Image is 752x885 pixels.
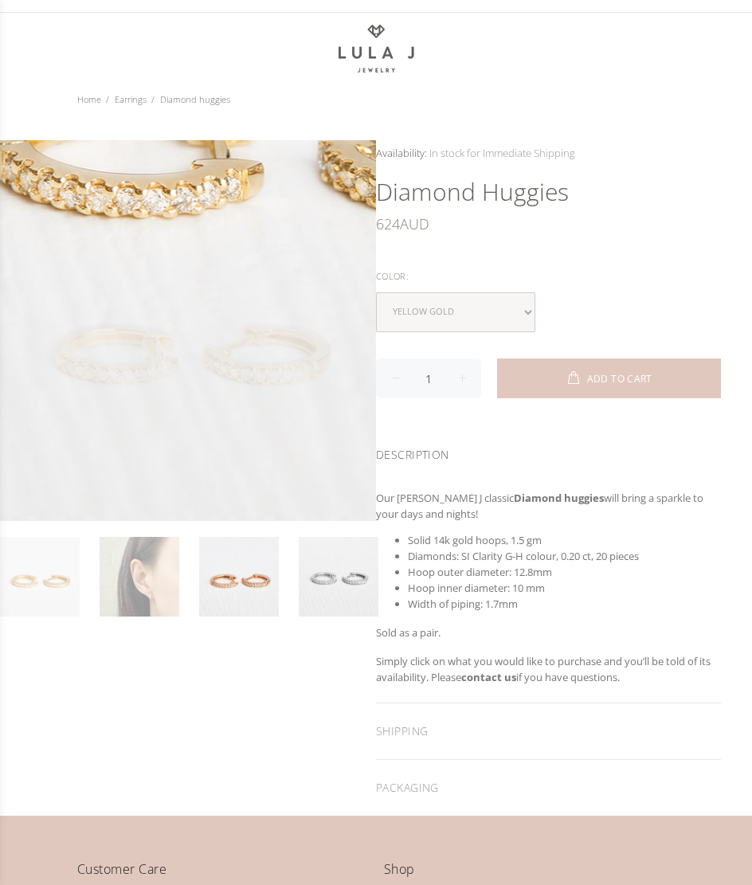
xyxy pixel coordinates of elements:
li: mm [408,564,721,580]
span: Solid 14k gold hoops, 1.5 gm [408,533,542,547]
span: ADD TO CART [587,374,652,384]
span: Diamonds: SI Clarity G-H colour, 0.20 ct, 20 pieces [408,549,639,563]
li: Hoop inner diameter: 10 mm [408,580,721,596]
li: Width of piping: 1.7mm [408,596,721,612]
div: DESCRIPTION [376,427,721,477]
span: In stock for Immediate Shipping [429,146,575,160]
button: ADD TO CART [497,358,721,398]
a: Home [77,93,101,105]
a: Earrings [115,93,147,105]
span: Availability: [376,146,427,160]
span: Hoop outer diameter: 12.8 [408,565,533,579]
span: 624 [376,208,400,240]
h1: Diamond huggies [376,176,721,208]
span: Sold as a pair. [376,625,441,640]
div: Color: [376,266,721,287]
div: SHIPPING [376,703,721,759]
div: PACKAGING [376,760,721,816]
span: Simply click on what you would like to purchase and you’ll be told of its availability. Please if... [376,654,711,684]
strong: Diamond huggies [514,491,604,505]
div: AUD [376,208,721,240]
span: Diamond huggies [160,93,230,105]
span: Our [PERSON_NAME] J classic will bring a sparkle to your days and nights! [376,491,703,521]
a: contact us [461,670,516,684]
